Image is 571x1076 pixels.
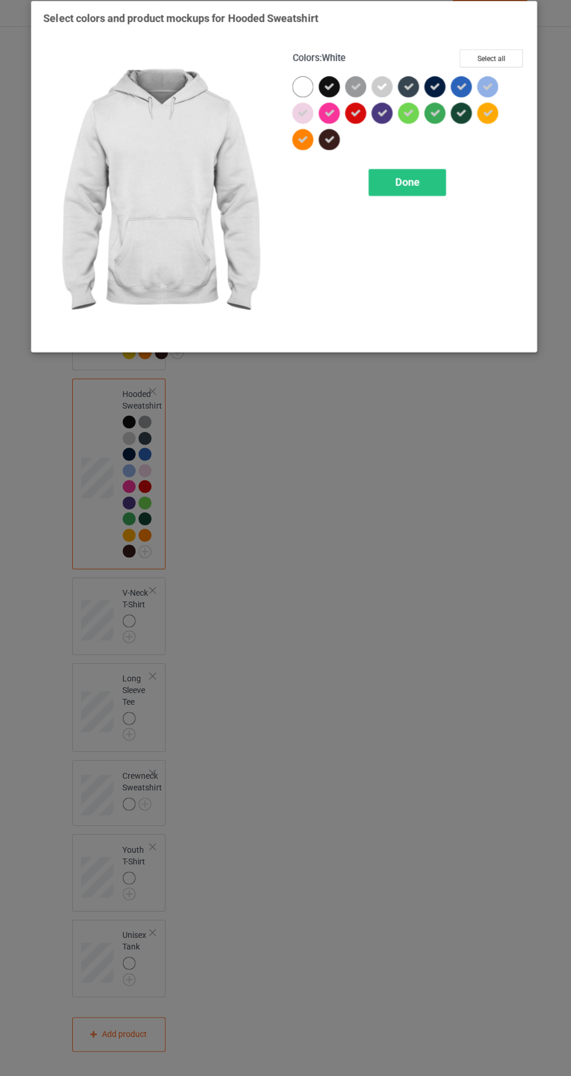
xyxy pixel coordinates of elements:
span: Colors [294,59,320,70]
h4: : [294,59,347,71]
img: regular.jpg [47,56,277,344]
button: Select all [460,56,523,74]
span: Done [396,182,420,194]
span: White [323,59,347,70]
span: Select colors and product mockups for Hooded Sweatshirt [47,19,319,31]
